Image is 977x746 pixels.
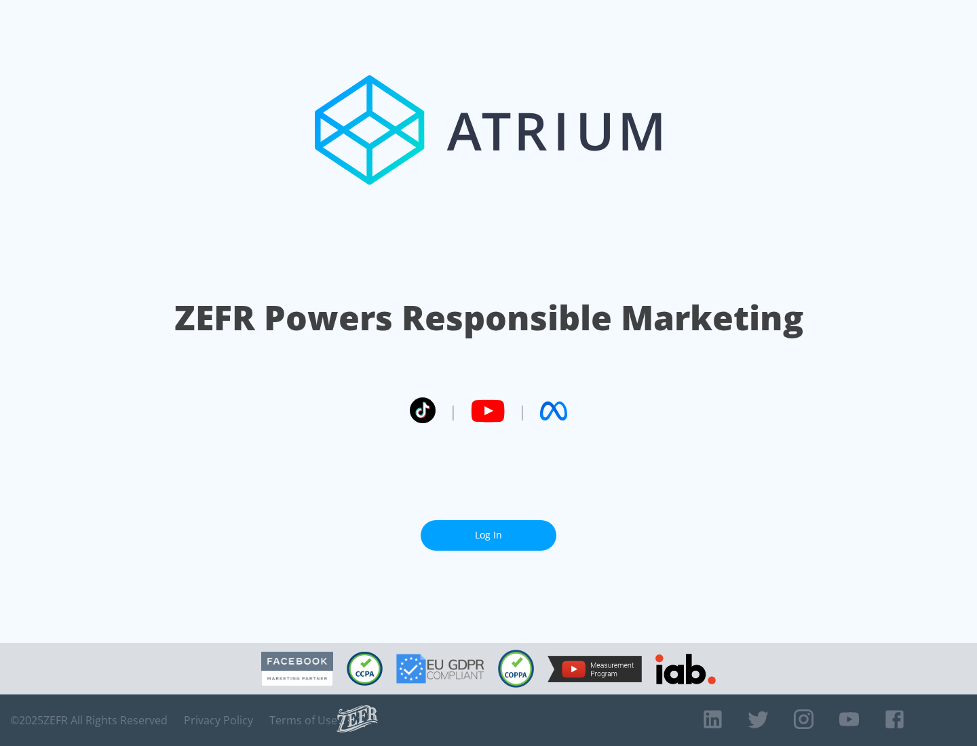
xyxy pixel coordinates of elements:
a: Terms of Use [269,713,337,727]
img: GDPR Compliant [396,654,484,684]
span: | [449,401,457,421]
img: COPPA Compliant [498,650,534,688]
span: © 2025 ZEFR All Rights Reserved [10,713,168,727]
span: | [518,401,526,421]
img: YouTube Measurement Program [548,656,642,682]
h1: ZEFR Powers Responsible Marketing [174,294,803,341]
a: Privacy Policy [184,713,253,727]
img: IAB [655,654,716,684]
img: Facebook Marketing Partner [261,652,333,686]
img: CCPA Compliant [347,652,383,686]
a: Log In [421,520,556,551]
